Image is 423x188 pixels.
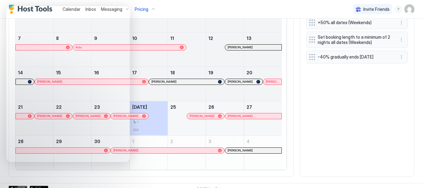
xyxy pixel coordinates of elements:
a: September 10, 2025 [130,33,168,44]
div: [PERSON_NAME] [228,80,260,84]
span: +50% all dates (Weekends) [318,20,391,25]
span: [PERSON_NAME] [228,45,253,49]
span: -40% gradually ends [DATE] [318,54,391,60]
div: User profile [404,4,414,14]
span: Set booking length to a minimum of 2 nights all dates (Weekends) [318,34,391,45]
div: [PERSON_NAME] [190,114,222,118]
td: October 3, 2025 [206,135,244,170]
span: 26 [208,104,214,110]
a: September 12, 2025 [206,33,244,44]
span: 10 [132,36,137,41]
a: September 26, 2025 [206,101,244,113]
span: 13 [246,36,251,41]
a: October 4, 2025 [244,136,282,147]
td: September 24, 2025 [130,101,168,135]
a: September 13, 2025 [244,33,282,44]
td: September 20, 2025 [244,67,282,101]
div: [PERSON_NAME] [151,80,222,84]
span: 11 [170,36,174,41]
div: menu [398,53,405,61]
iframe: Intercom live chat [6,167,21,182]
td: September 11, 2025 [168,32,206,67]
span: Pricing [135,7,148,12]
span: Invite Friends [363,7,390,12]
span: 4 [246,139,250,144]
span: $56 [133,128,139,132]
a: Inbox [85,6,96,12]
td: September 13, 2025 [244,32,282,67]
a: September 25, 2025 [168,101,206,113]
span: 1 [132,139,134,144]
span: 12 [208,36,213,41]
td: September 27, 2025 [244,101,282,135]
div: [PERSON_NAME] [228,148,279,152]
a: October 3, 2025 [206,136,244,147]
span: 17 [132,70,137,75]
div: menu [398,19,405,26]
button: More options [398,53,405,61]
div: menu [398,36,405,43]
a: September 18, 2025 [168,67,206,78]
span: [PERSON_NAME] [228,80,253,84]
span: [PERSON_NAME] [266,80,279,84]
td: October 1, 2025 [130,135,168,170]
td: September 10, 2025 [130,32,168,67]
td: September 25, 2025 [168,101,206,135]
a: Calendar [63,6,81,12]
span: [PERSON_NAME] [228,148,253,152]
td: October 2, 2025 [168,135,206,170]
span: 20 [246,70,252,75]
a: Host Tools Logo [9,5,55,14]
span: 25 [170,104,176,110]
span: 1 [137,120,139,124]
span: 19 [208,70,213,75]
td: September 26, 2025 [206,101,244,135]
td: October 4, 2025 [244,135,282,170]
a: October 1, 2025 [130,136,168,147]
a: September 17, 2025 [130,67,168,78]
button: More options [398,36,405,43]
a: September 19, 2025 [206,67,244,78]
a: September 24, 2025 [130,101,168,113]
div: [PERSON_NAME] [228,114,279,118]
span: 27 [246,104,252,110]
a: September 27, 2025 [244,101,282,113]
td: September 19, 2025 [206,67,244,101]
a: September 11, 2025 [168,33,206,44]
div: menu [395,6,402,13]
span: 3 [208,139,211,144]
span: 18 [170,70,175,75]
td: September 18, 2025 [168,67,206,101]
td: September 12, 2025 [206,32,244,67]
span: [PERSON_NAME] [228,114,253,118]
div: [PERSON_NAME] [228,45,279,49]
span: [DATE] [132,104,147,110]
a: September 20, 2025 [244,67,282,78]
span: [PERSON_NAME] [151,80,177,84]
span: 2 [170,139,173,144]
iframe: Intercom live chat [6,6,130,162]
td: September 17, 2025 [130,67,168,101]
div: [PERSON_NAME] [113,148,222,152]
button: More options [398,19,405,26]
a: October 2, 2025 [168,136,206,147]
span: [PERSON_NAME] [190,114,215,118]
